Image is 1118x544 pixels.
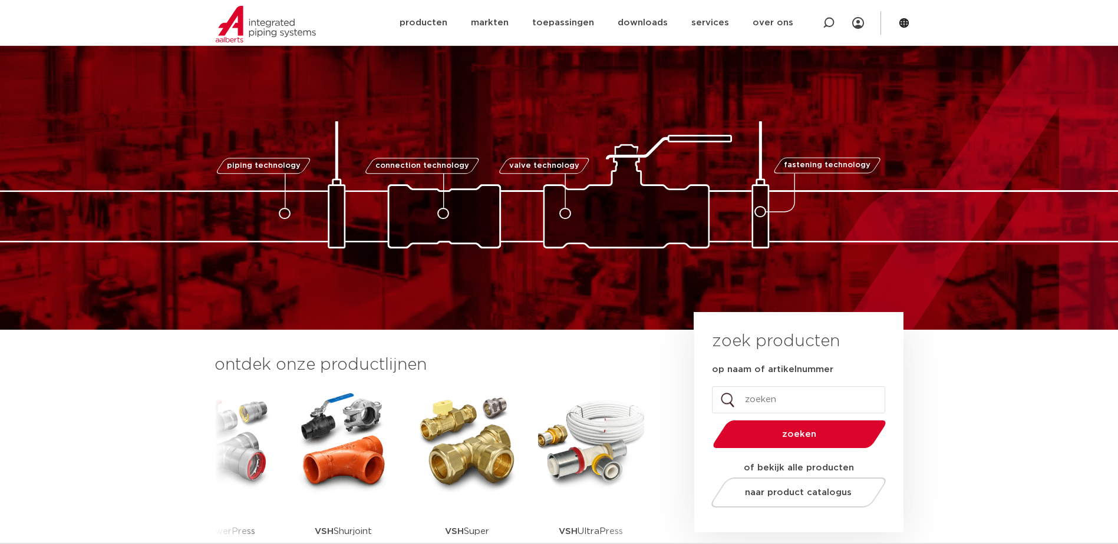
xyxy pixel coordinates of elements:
[375,162,469,170] span: connection technology
[315,527,334,536] strong: VSH
[445,527,464,536] strong: VSH
[712,330,840,353] h3: zoek producten
[708,419,891,449] button: zoeken
[784,162,870,170] span: fastening technology
[712,386,885,413] input: zoeken
[215,353,654,377] h3: ontdek onze productlijnen
[744,463,854,472] strong: of bekijk alle producten
[712,364,833,376] label: op naam of artikelnummer
[745,488,852,497] span: naar product catalogus
[227,162,301,170] span: piping technology
[509,162,579,170] span: valve technology
[708,477,889,507] a: naar product catalogus
[559,527,578,536] strong: VSH
[743,430,856,439] span: zoeken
